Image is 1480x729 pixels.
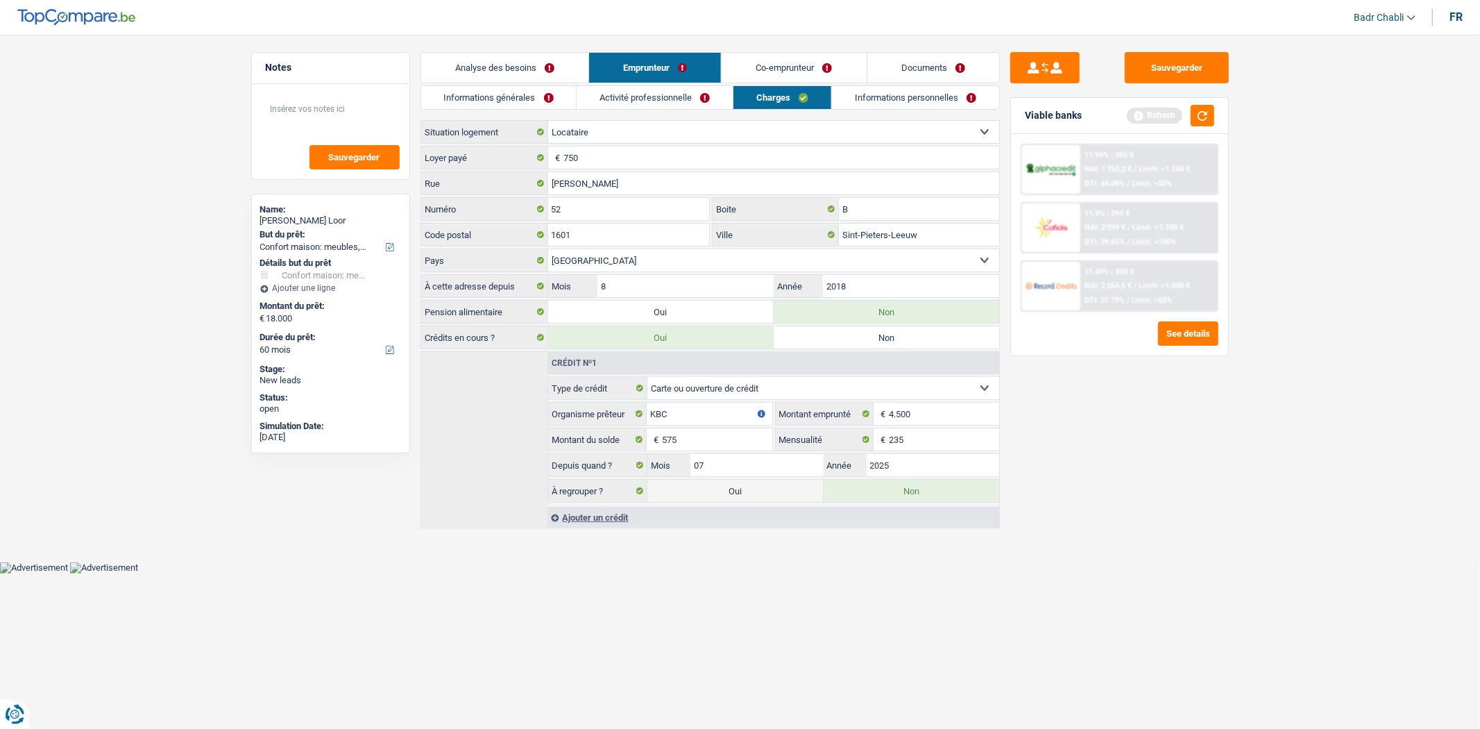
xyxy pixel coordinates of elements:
div: New leads [260,375,401,386]
span: Limit: <50% [1132,179,1172,188]
span: / [1127,237,1130,246]
div: Viable banks [1025,110,1082,121]
div: Name: [260,204,401,215]
span: Sauvegarder [329,153,380,162]
span: NAI: 1 750,2 € [1085,165,1132,174]
a: Documents [867,53,999,83]
span: / [1134,165,1137,174]
input: MM [597,275,773,297]
span: € [548,146,563,169]
label: Depuis quand ? [548,454,647,476]
span: DTI: 39.65% [1085,237,1125,246]
div: Stage: [260,364,401,375]
label: Organisme prêteur [548,403,647,425]
label: Année [824,454,867,476]
label: Durée du prêt: [260,332,398,343]
div: Refresh [1127,108,1182,123]
div: fr [1449,10,1463,24]
div: [DATE] [260,432,401,443]
label: Numéro [421,198,548,220]
div: 11.99% | 395 € [1085,151,1134,160]
div: 11.9% | 394 € [1085,209,1130,218]
div: Ajouter une ligne [260,283,401,293]
label: Non [774,301,999,323]
label: Loyer payé [421,146,548,169]
label: Oui [647,480,823,502]
label: Type de crédit [548,377,647,399]
label: Oui [548,326,774,349]
a: Emprunteur [589,53,721,83]
a: Badr Chabli [1343,6,1415,29]
img: TopCompare Logo [17,9,135,26]
div: Crédit nº1 [548,359,600,367]
span: Limit: <65% [1132,296,1172,305]
span: DTI: 37.79% [1085,296,1125,305]
img: Advertisement [70,562,138,573]
span: NAI: 2 264,6 € [1085,281,1132,290]
a: Informations générales [421,86,577,109]
img: Cofidis [1026,215,1077,240]
label: Oui [548,301,774,323]
span: / [1127,296,1130,305]
button: See details [1158,321,1218,346]
label: Mois [548,275,597,297]
a: Charges [733,86,831,109]
label: À cette adresse depuis [421,275,548,297]
a: Activité professionnelle [577,86,733,109]
label: Crédits en cours ? [421,326,548,349]
label: À regrouper ? [548,480,647,502]
span: € [874,428,889,451]
label: Montant du prêt: [260,301,398,312]
label: Année [774,275,823,297]
button: Sauvegarder [309,145,400,169]
label: Montant du solde [548,428,647,451]
div: Status: [260,392,401,403]
label: Mois [647,454,690,476]
img: AlphaCredit [1026,162,1077,178]
span: € [260,313,265,324]
div: open [260,403,401,414]
label: Code postal [421,224,548,246]
div: 11.45% | 390 € [1085,267,1134,276]
h5: Notes [266,62,395,74]
label: But du prêt: [260,229,398,240]
span: € [874,403,889,425]
input: AAAA [823,275,998,297]
span: € [647,428,662,451]
span: Limit: >1.100 € [1132,223,1184,232]
label: Mensualité [776,428,874,451]
a: Informations personnelles [832,86,999,109]
span: / [1127,179,1130,188]
label: Boite [713,198,839,220]
button: Sauvegarder [1125,52,1229,83]
span: Badr Chabli [1354,12,1404,24]
span: / [1128,223,1130,232]
label: Pension alimentaire [421,301,548,323]
div: [PERSON_NAME] Loor [260,215,401,226]
label: Non [774,326,999,349]
span: Limit: <100% [1132,237,1176,246]
span: / [1134,281,1137,290]
div: Ajouter un crédit [547,507,998,528]
span: DTI: 44.08% [1085,179,1125,188]
label: Pays [421,249,548,271]
img: Record Credits [1026,273,1077,299]
label: Ville [713,224,839,246]
input: MM [690,454,823,476]
span: Limit: >1.150 € [1139,165,1190,174]
label: Situation logement [421,121,548,143]
label: Montant emprunté [776,403,874,425]
a: Analyse des besoins [421,53,588,83]
div: Simulation Date: [260,421,401,432]
input: AAAA [867,454,999,476]
label: Rue [421,172,548,194]
a: Co-emprunteur [722,53,866,83]
span: NAI: 2 099 € [1085,223,1125,232]
label: Non [824,480,999,502]
div: Détails but du prêt [260,258,401,269]
span: Limit: >1.506 € [1139,281,1190,290]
